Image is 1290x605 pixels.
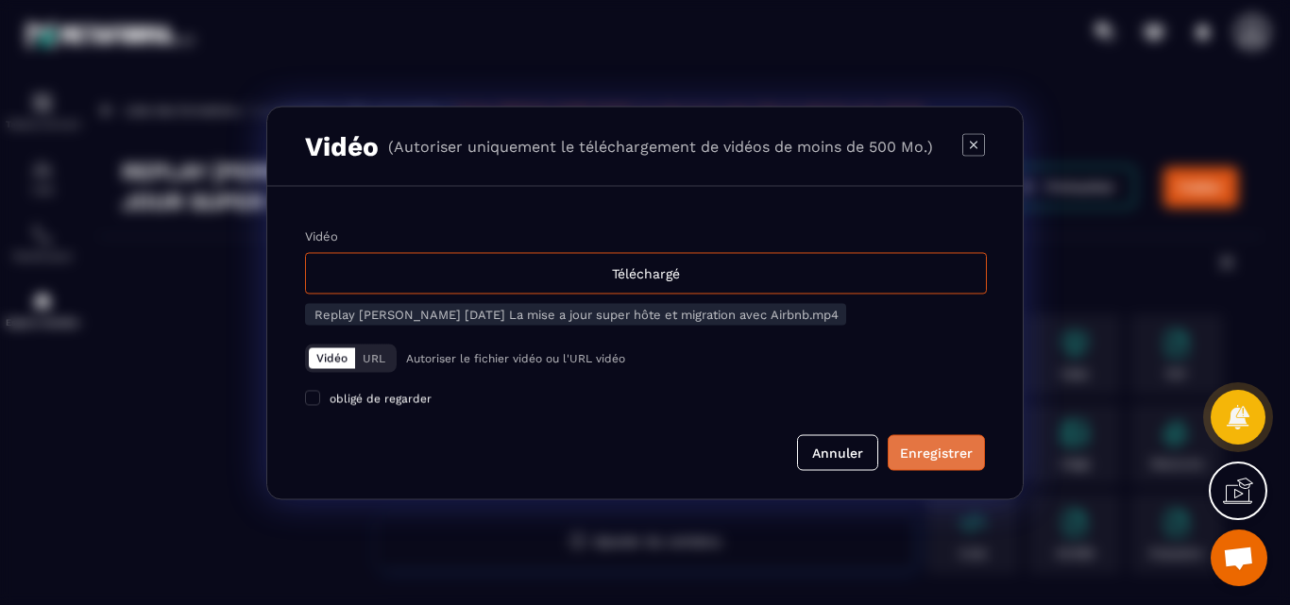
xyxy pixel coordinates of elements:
div: Téléchargé [305,252,987,294]
span: obligé de regarder [330,392,432,405]
div: Ouvrir le chat [1211,529,1267,586]
h3: Vidéo [305,130,379,161]
p: (Autoriser uniquement le téléchargement de vidéos de moins de 500 Mo.) [388,137,933,155]
button: Annuler [797,434,878,470]
p: Autoriser le fichier vidéo ou l'URL vidéo [406,351,625,364]
label: Vidéo [305,228,338,243]
div: Enregistrer [900,443,973,462]
button: URL [355,347,393,368]
button: Vidéo [309,347,355,368]
span: Replay [PERSON_NAME] [DATE] La mise a jour super hôte et migration avec Airbnb.mp4 [314,307,839,321]
button: Enregistrer [888,434,985,470]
